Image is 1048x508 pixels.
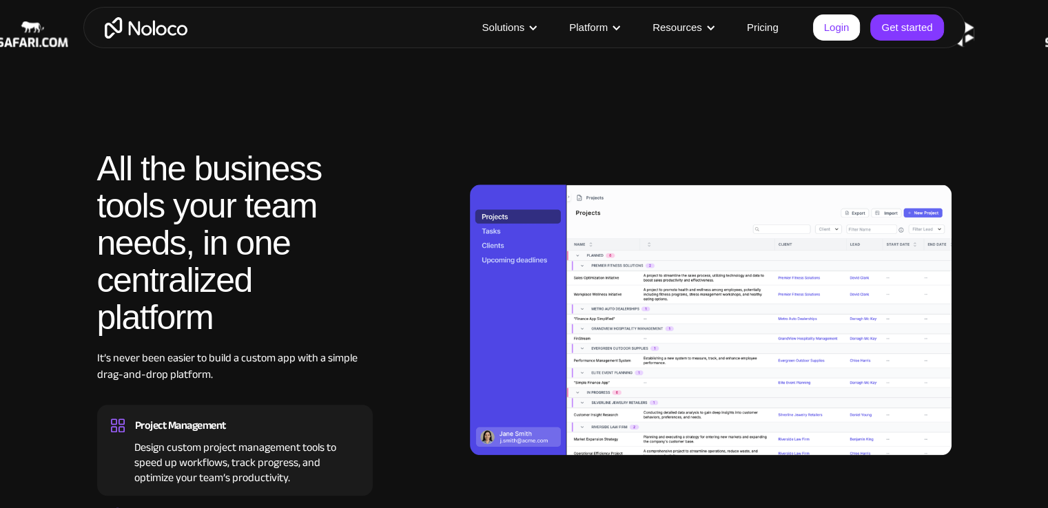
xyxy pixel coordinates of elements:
[464,19,552,36] div: Solutions
[635,19,730,36] div: Resources
[653,19,702,36] div: Resources
[97,150,373,336] h2: All the business tools your team needs, in one centralized platform
[813,14,861,41] a: Login
[135,415,226,436] div: Project Management
[111,436,359,485] div: Design custom project management tools to speed up workflows, track progress, and optimize your t...
[569,19,608,36] div: Platform
[552,19,635,36] div: Platform
[730,19,796,36] a: Pricing
[97,350,373,403] div: It’s never been easier to build a custom app with a simple drag-and-drop platform.
[105,17,187,39] a: home
[870,14,943,41] a: Get started
[482,19,524,36] div: Solutions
